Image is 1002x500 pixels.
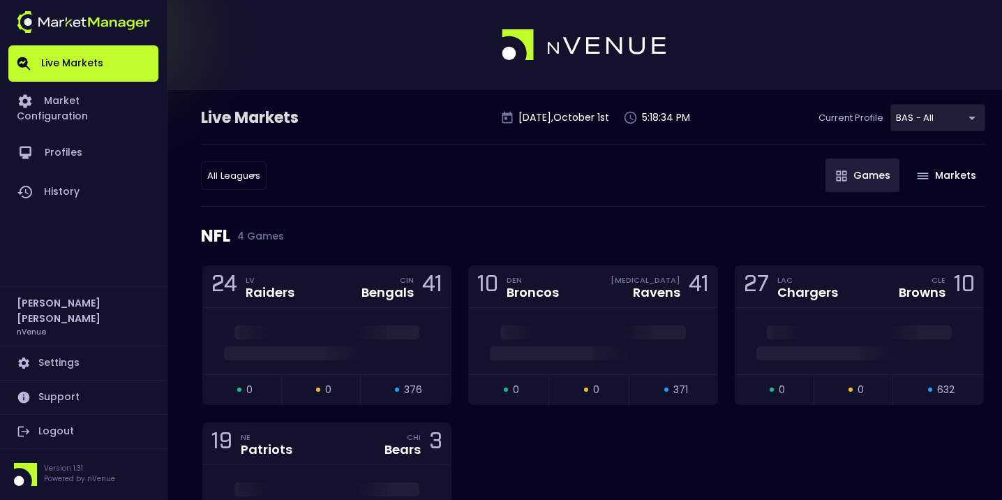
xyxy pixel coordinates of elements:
span: 0 [246,383,253,397]
div: 27 [744,274,769,300]
p: Powered by nVenue [44,473,115,484]
div: 3 [429,431,442,457]
div: Broncos [507,286,559,299]
span: 0 [779,383,785,397]
div: Raiders [246,286,294,299]
p: 5:18:34 PM [642,110,690,125]
div: 41 [689,274,709,300]
div: LAC [777,274,838,286]
div: Ravens [633,286,680,299]
div: CLE [932,274,945,286]
button: Markets [906,159,985,192]
div: LV [246,274,294,286]
span: 0 [513,383,519,397]
div: 24 [211,274,237,300]
div: NFL [201,207,985,265]
img: gameIcon [836,170,847,182]
div: Chargers [777,286,838,299]
div: NE [241,432,292,443]
a: Logout [8,415,158,448]
div: Version 1.31Powered by nVenue [8,463,158,486]
span: 4 Games [230,230,284,242]
span: 376 [404,383,422,397]
div: DEN [507,274,559,286]
a: Market Configuration [8,82,158,133]
span: 632 [937,383,955,397]
a: Live Markets [8,45,158,82]
div: CIN [400,274,414,286]
div: Live Markets [201,107,371,129]
div: BAS - All [890,104,985,131]
button: Games [825,159,899,192]
img: logo [17,11,150,33]
h3: nVenue [17,326,46,337]
span: 0 [593,383,599,397]
a: History [8,172,158,212]
img: gameIcon [917,172,929,179]
a: Settings [8,346,158,380]
div: Bears [384,443,421,456]
p: Current Profile [818,111,883,125]
div: CHI [407,432,421,443]
span: 0 [858,383,864,397]
p: Version 1.31 [44,463,115,473]
span: 371 [673,383,688,397]
div: [MEDICAL_DATA] [611,274,680,286]
h2: [PERSON_NAME] [PERSON_NAME] [17,295,150,326]
div: Patriots [241,443,292,456]
div: Bengals [361,286,414,299]
div: 41 [422,274,442,300]
p: [DATE] , October 1 st [518,110,609,125]
div: Browns [899,286,945,299]
a: Profiles [8,133,158,172]
div: 19 [211,431,232,457]
span: 0 [325,383,331,397]
div: 10 [954,274,975,300]
img: logo [502,29,668,61]
div: BAS - All [201,161,267,190]
a: Support [8,381,158,414]
div: 10 [477,274,498,300]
